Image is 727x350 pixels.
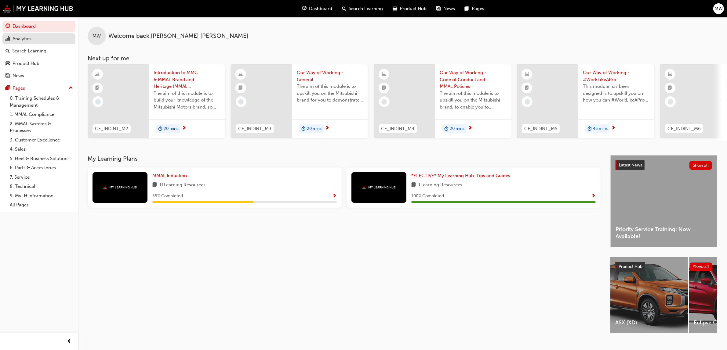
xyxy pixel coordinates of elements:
span: learningResourceType_ELEARNING-icon [668,70,672,78]
button: DashboardAnalyticsSearch LearningProduct HubNews [2,20,75,83]
span: CF_INDINT_M2 [95,125,128,132]
a: guage-iconDashboard [297,2,337,15]
span: Product Hub [400,5,427,12]
a: Analytics [2,33,75,45]
span: learningRecordVerb_NONE-icon [381,99,387,105]
span: *ELECTIVE* My Learning Hub: Tips and Guides [411,173,510,178]
button: Show all [690,262,713,271]
a: 3. Customer Excellence [7,135,75,145]
span: 20 mins [450,125,465,132]
span: up-icon [69,84,73,92]
div: Search Learning [12,48,46,55]
span: Show Progress [591,194,596,199]
span: MW [714,5,723,12]
span: 55 % Completed [152,193,183,200]
span: learningResourceType_ELEARNING-icon [525,70,529,78]
img: mmal [362,185,396,189]
span: book-icon [152,181,157,189]
span: Product Hub [619,264,642,269]
h3: My Learning Plans [88,155,601,162]
span: guage-icon [5,24,10,29]
span: learningRecordVerb_NONE-icon [525,99,530,105]
a: 2. MMAL Systems & Processes [7,119,75,135]
img: mmal [3,5,73,12]
span: Introduction to MMC & MMAL Brand and Heritage (MMAL Induction) [154,69,220,90]
span: The aim of this module is to upskill you on the Mitsubishi brand for you to demonstrate the same ... [297,83,363,104]
a: search-iconSearch Learning [337,2,388,15]
span: learningRecordVerb_NONE-icon [668,99,673,105]
span: news-icon [5,73,10,79]
span: ASX (XD) [615,319,683,326]
span: booktick-icon [96,84,100,92]
div: News [13,72,24,79]
span: Our Way of Working - Code of Conduct and MMAL Policies [440,69,507,90]
a: pages-iconPages [460,2,489,15]
span: Show Progress [332,194,337,199]
a: 0. Training Schedules & Management [7,94,75,110]
span: Pages [472,5,485,12]
span: booktick-icon [668,84,672,92]
span: CF_INDINT_M6 [667,125,701,132]
a: Search Learning [2,45,75,57]
span: book-icon [411,181,416,189]
span: guage-icon [302,5,307,12]
a: 7. Service [7,173,75,182]
span: This module has been designed is to upskill you on how you can #WorkLikeAPro at Mitsubishi Motors... [583,83,649,104]
span: pages-icon [465,5,470,12]
a: Dashboard [2,21,75,32]
span: Our Way of Working - General [297,69,363,83]
a: 4. Sales [7,145,75,154]
span: pages-icon [5,86,10,91]
span: 11 Learning Resources [159,181,205,189]
a: Product HubShow all [615,262,712,272]
span: learningResourceType_ELEARNING-icon [238,70,243,78]
span: search-icon [5,48,10,54]
span: booktick-icon [525,84,529,92]
span: learningResourceType_ELEARNING-icon [96,70,100,78]
a: 5. Fleet & Business Solutions [7,154,75,163]
span: duration-icon [301,125,306,133]
span: duration-icon [445,125,449,133]
span: 45 mins [593,125,608,132]
span: Dashboard [309,5,333,12]
span: News [444,5,455,12]
h3: Next up for me [78,55,727,62]
span: CF_INDINT_M5 [524,125,557,132]
span: 20 mins [164,125,178,132]
span: next-icon [325,126,329,131]
a: CF_INDINT_M2Introduction to MMC & MMAL Brand and Heritage (MMAL Induction)The aim of this module ... [88,64,225,138]
button: Show Progress [332,192,337,200]
a: 1. MMAL Compliance [7,110,75,119]
span: duration-icon [587,125,592,133]
div: Pages [13,85,25,92]
div: Analytics [13,35,31,42]
span: car-icon [393,5,398,12]
a: 6. Parts & Accessories [7,163,75,173]
span: CF_INDINT_M4 [381,125,415,132]
span: The aim of this module is to build your knowledge of the Mitsubishi Motors brand, so you can demo... [154,90,220,111]
a: news-iconNews [432,2,460,15]
a: car-iconProduct Hub [388,2,432,15]
span: learningResourceType_ELEARNING-icon [382,70,386,78]
a: Latest NewsShow allPriority Service Training: Now Available! [610,155,717,247]
span: duration-icon [158,125,162,133]
a: ASX (XD) [610,257,688,333]
span: next-icon [611,126,616,131]
a: Latest NewsShow all [616,160,712,170]
span: 1 Learning Resources [418,181,462,189]
a: 8. Technical [7,182,75,191]
a: *ELECTIVE* My Learning Hub: Tips and Guides [411,172,513,179]
span: next-icon [182,126,186,131]
button: Pages [2,83,75,94]
span: learningRecordVerb_NONE-icon [238,99,244,105]
a: CF_INDINT_M4Our Way of Working - Code of Conduct and MMAL PoliciesThe aim of this module is to up... [374,64,511,138]
button: MW [713,3,724,14]
a: CF_INDINT_M5Our Way of Working - #WorkLikeAProThis module has been designed is to upskill you on ... [517,64,654,138]
span: Our Way of Working - #WorkLikeAPro [583,69,649,83]
span: Latest News [619,162,642,168]
span: search-icon [342,5,347,12]
img: mmal [103,185,137,189]
a: News [2,70,75,81]
span: next-icon [468,126,473,131]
